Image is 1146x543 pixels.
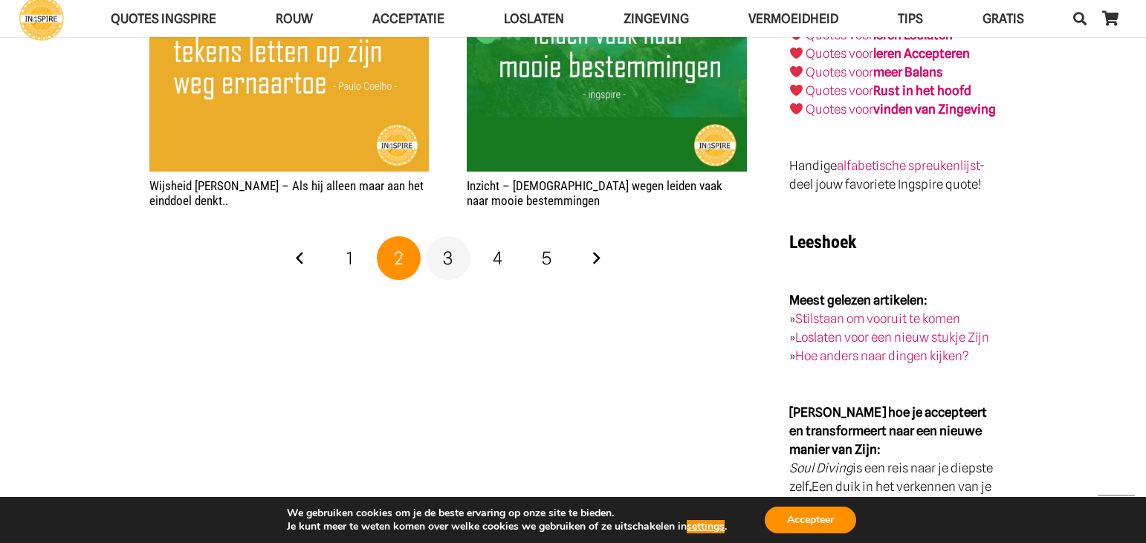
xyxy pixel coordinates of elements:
[806,102,996,117] a: Quotes voorvinden van Zingeving
[276,11,313,26] span: ROUW
[789,291,997,365] p: » » »
[790,84,803,97] img: ❤
[377,236,421,281] span: Pagina 2
[873,27,953,42] a: leren Loslaten
[795,348,969,363] a: Hoe anders naar dingen kijken?
[790,47,803,59] img: ❤
[795,330,989,345] a: Loslaten voor een nieuw stukje Zijn
[426,236,470,281] a: Pagina 3
[873,46,970,61] a: leren Accepteren
[467,178,722,208] a: Inzicht – [DEMOGRAPHIC_DATA] wegen leiden vaak naar mooie bestemmingen
[809,479,812,494] strong: .
[790,103,803,115] img: ❤
[493,247,502,269] span: 4
[806,65,943,79] a: Quotes voormeer Balans
[837,158,980,173] a: alfabetische spreukenlijst
[394,247,404,269] span: 2
[287,520,727,533] p: Je kunt meer te weten komen over welke cookies we gebruiken of ze uitschakelen in .
[687,520,725,533] button: settings
[111,11,216,26] span: QUOTES INGSPIRE
[789,293,928,308] strong: Meest gelezen artikelen:
[542,247,551,269] span: 5
[346,247,353,269] span: 1
[287,507,727,520] p: We gebruiken cookies om je de beste ervaring op onze site te bieden.
[806,46,873,61] a: Quotes voor
[873,102,996,117] strong: vinden van Zingeving
[806,27,873,42] a: Quotes voor
[525,236,569,281] a: Pagina 5
[149,178,424,208] a: Wijsheid [PERSON_NAME] – Als hij alleen maar aan het einddoel denkt..
[790,65,803,78] img: ❤
[982,11,1024,26] span: GRATIS
[795,311,960,326] a: Stilstaan om vooruit te komen
[372,11,444,26] span: Acceptatie
[789,232,856,253] strong: Leeshoek
[789,405,987,457] strong: [PERSON_NAME] hoe je accepteert en transformeert naar een nieuwe manier van Zijn:
[806,83,971,98] a: Quotes voorRust in het hoofd
[328,236,372,281] a: Pagina 1
[873,83,971,98] strong: Rust in het hoofd
[765,507,856,533] button: Accepteer
[443,247,453,269] span: 3
[873,65,943,79] strong: meer Balans
[624,11,689,26] span: Zingeving
[1098,495,1135,532] a: Terug naar top
[475,236,519,281] a: Pagina 4
[898,11,923,26] span: TIPS
[789,157,997,194] p: Handige - deel jouw favoriete Ingspire quote!
[748,11,838,26] span: VERMOEIDHEID
[789,461,852,475] em: Soul Diving
[504,11,564,26] span: Loslaten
